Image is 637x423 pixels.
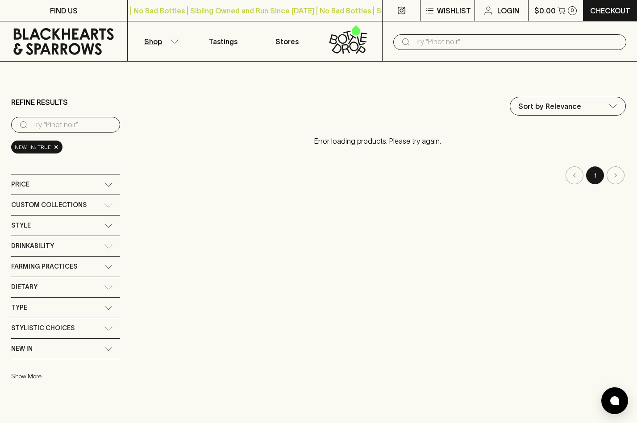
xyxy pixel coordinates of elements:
span: Style [11,220,31,231]
img: bubble-icon [610,396,619,405]
nav: pagination navigation [129,166,626,184]
p: FIND US [50,5,78,16]
span: new-in: true [15,143,51,152]
div: New In [11,339,120,359]
p: Checkout [590,5,630,16]
div: Sort by Relevance [510,97,625,115]
span: Dietary [11,282,37,293]
button: Show More [11,367,128,386]
input: Try "Pinot noir" [415,35,619,49]
span: Stylistic Choices [11,323,75,334]
a: Stores [255,21,318,61]
span: Drinkability [11,241,54,252]
span: Farming Practices [11,261,77,272]
a: Tastings [192,21,255,61]
div: Drinkability [11,236,120,256]
p: Stores [275,36,299,47]
p: Refine Results [11,97,68,108]
span: Type [11,302,27,313]
span: Price [11,179,29,190]
input: Try “Pinot noir” [33,118,113,132]
div: Type [11,298,120,318]
div: Style [11,216,120,236]
span: Custom Collections [11,199,87,211]
p: $0.00 [534,5,556,16]
p: Tastings [209,36,237,47]
div: Price [11,174,120,195]
div: Farming Practices [11,257,120,277]
p: Sort by Relevance [518,101,581,112]
div: Stylistic Choices [11,318,120,338]
button: page 1 [586,166,604,184]
p: Shop [144,36,162,47]
p: 0 [570,8,574,13]
button: Shop [128,21,191,61]
div: Custom Collections [11,195,120,215]
span: × [54,142,59,152]
p: Wishlist [437,5,471,16]
div: Dietary [11,277,120,297]
p: Login [497,5,520,16]
span: New In [11,343,33,354]
p: Error loading products. Please try again. [129,127,626,155]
